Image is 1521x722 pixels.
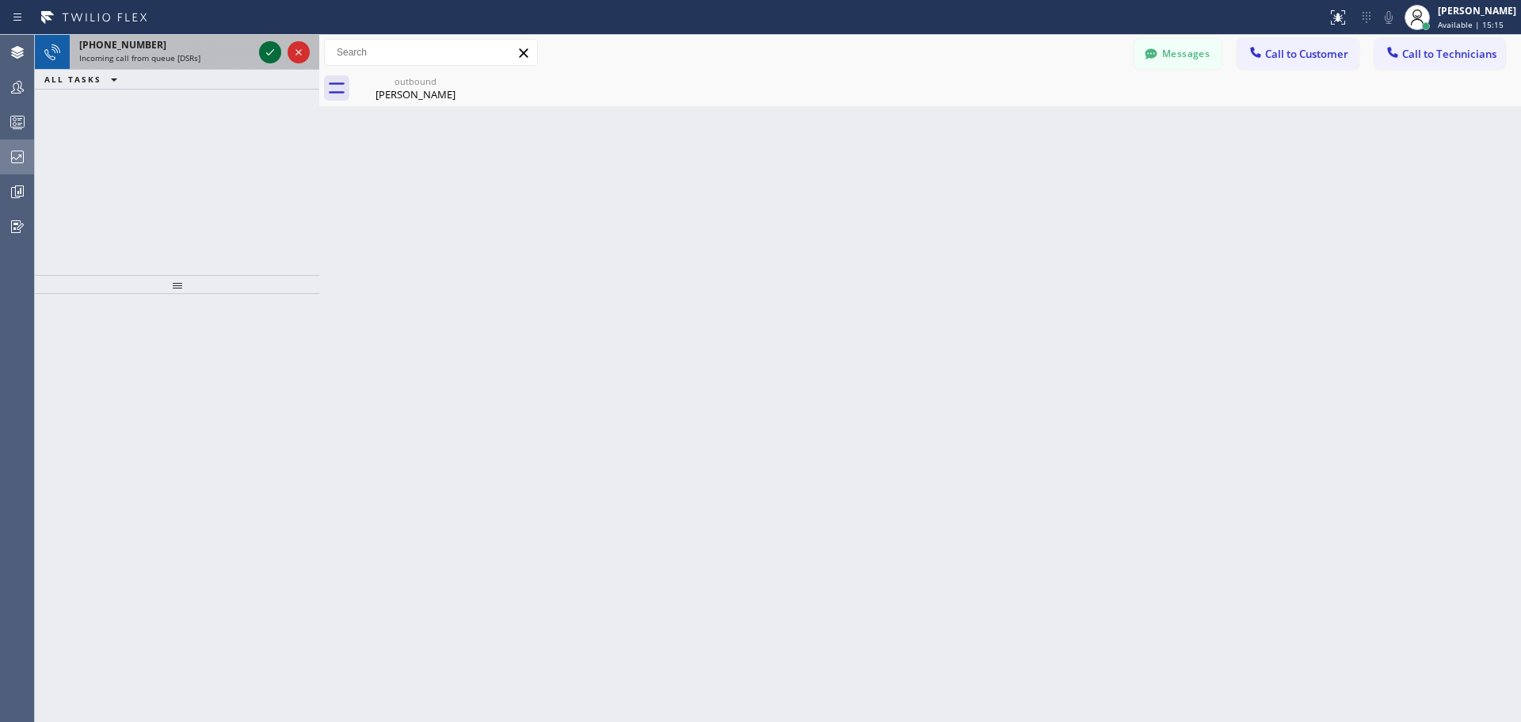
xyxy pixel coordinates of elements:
[1378,6,1400,29] button: Mute
[79,52,200,63] span: Incoming call from queue [DSRs]
[1402,47,1496,61] span: Call to Technicians
[1134,39,1222,69] button: Messages
[1438,19,1504,30] span: Available | 15:15
[79,38,166,52] span: [PHONE_NUMBER]
[1438,4,1516,17] div: [PERSON_NAME]
[1237,39,1359,69] button: Call to Customer
[259,41,281,63] button: Accept
[35,70,133,89] button: ALL TASKS
[356,87,475,101] div: [PERSON_NAME]
[44,74,101,85] span: ALL TASKS
[356,75,475,87] div: outbound
[288,41,310,63] button: Reject
[1374,39,1505,69] button: Call to Technicians
[325,40,537,65] input: Search
[356,71,475,106] div: Philip Sewell
[1265,47,1348,61] span: Call to Customer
